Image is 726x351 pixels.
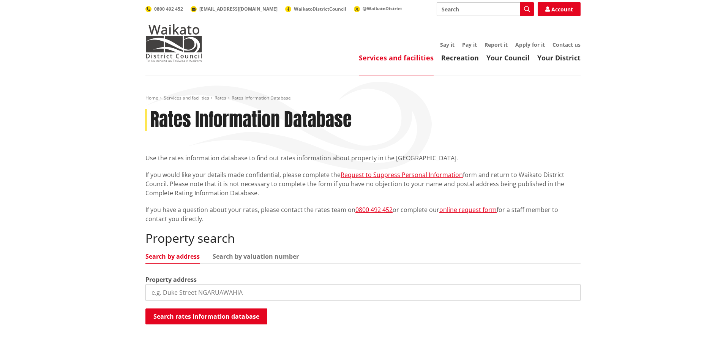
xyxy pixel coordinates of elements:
a: Recreation [441,53,479,62]
nav: breadcrumb [145,95,581,101]
img: Waikato District Council - Te Kaunihera aa Takiwaa o Waikato [145,24,202,62]
button: Search rates information database [145,308,267,324]
input: e.g. Duke Street NGARUAWAHIA [145,284,581,301]
span: Rates Information Database [232,95,291,101]
p: If you would like your details made confidential, please complete the form and return to Waikato ... [145,170,581,198]
a: Account [538,2,581,16]
p: If you have a question about your rates, please contact the rates team on or complete our for a s... [145,205,581,223]
a: Your District [537,53,581,62]
a: 0800 492 452 [145,6,183,12]
a: Services and facilities [359,53,434,62]
span: WaikatoDistrictCouncil [294,6,346,12]
h2: Property search [145,231,581,245]
a: Contact us [552,41,581,48]
span: 0800 492 452 [154,6,183,12]
a: Report it [485,41,508,48]
p: Use the rates information database to find out rates information about property in the [GEOGRAPHI... [145,153,581,163]
a: @WaikatoDistrict [354,5,402,12]
a: Pay it [462,41,477,48]
h1: Rates Information Database [150,109,352,131]
a: Apply for it [515,41,545,48]
a: WaikatoDistrictCouncil [285,6,346,12]
span: @WaikatoDistrict [363,5,402,12]
a: Say it [440,41,455,48]
a: Request to Suppress Personal Information [341,171,463,179]
span: [EMAIL_ADDRESS][DOMAIN_NAME] [199,6,278,12]
a: [EMAIL_ADDRESS][DOMAIN_NAME] [191,6,278,12]
a: 0800 492 452 [355,206,393,214]
a: Rates [215,95,226,101]
input: Search input [437,2,534,16]
a: Search by valuation number [213,253,299,259]
label: Property address [145,275,197,284]
a: Your Council [486,53,530,62]
a: Home [145,95,158,101]
a: Services and facilities [164,95,209,101]
a: Search by address [145,253,200,259]
a: online request form [439,206,497,214]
